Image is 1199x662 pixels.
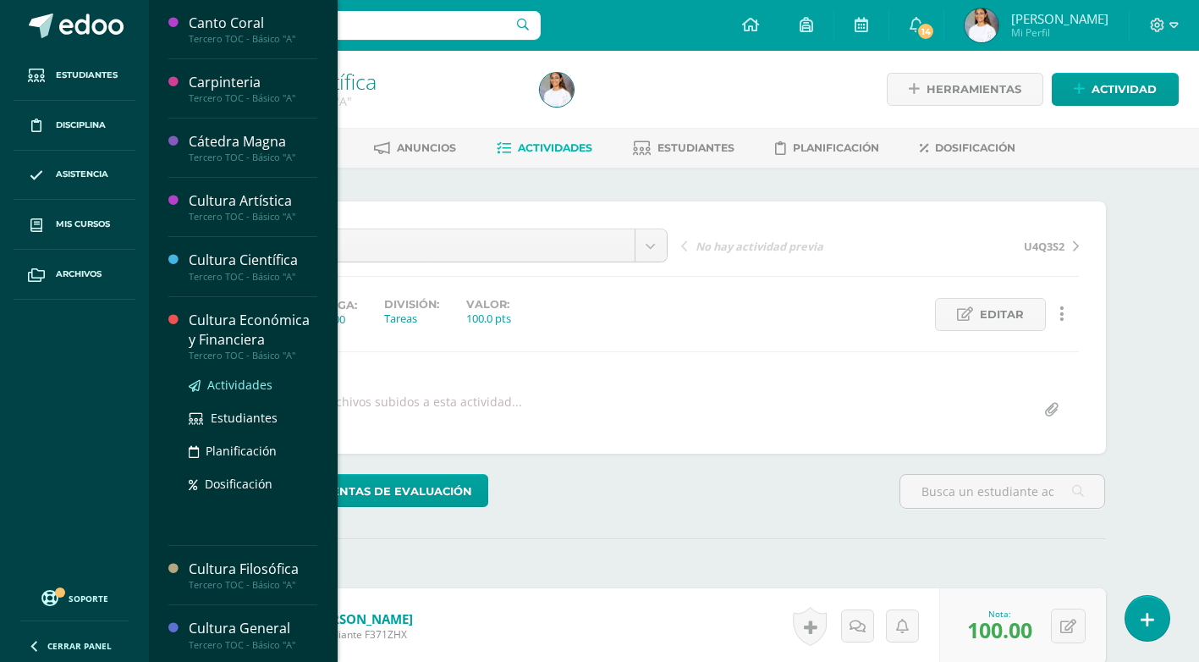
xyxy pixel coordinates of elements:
[540,73,574,107] img: 7c3d344f85be220e96b6539124bf1d90.png
[374,135,456,162] a: Anuncios
[880,237,1079,254] a: U4Q3S2
[271,229,667,262] a: U4Q4S1
[900,475,1104,508] input: Busca un estudiante aquí...
[189,33,317,45] div: Tercero TOC - Básico "A"
[189,408,317,428] a: Estudiantes
[206,443,277,459] span: Planificación
[397,141,456,154] span: Anuncios
[927,74,1021,105] span: Herramientas
[497,135,592,162] a: Actividades
[189,271,317,283] div: Tercero TOC - Básico "A"
[312,610,413,627] a: [PERSON_NAME]
[189,619,317,638] div: Cultura General
[14,200,135,250] a: Mis cursos
[14,101,135,151] a: Disciplina
[69,593,108,604] span: Soporte
[793,141,879,154] span: Planificación
[189,73,317,92] div: Carpinteria
[1052,73,1179,106] a: Actividad
[1092,74,1157,105] span: Actividad
[980,299,1024,330] span: Editar
[312,627,413,642] span: Estudiante F371ZHX
[466,311,511,326] div: 100.0 pts
[189,350,317,361] div: Tercero TOC - Básico "A"
[967,608,1032,620] div: Nota:
[466,298,511,311] label: Valor:
[189,14,317,45] a: Canto CoralTercero TOC - Básico "A"
[189,311,317,361] a: Cultura Económica y FinancieraTercero TOC - Básico "A"
[211,410,278,426] span: Estudiantes
[56,268,102,281] span: Archivos
[14,250,135,300] a: Archivos
[775,135,879,162] a: Planificación
[189,14,317,33] div: Canto Coral
[384,311,439,326] div: Tareas
[189,251,317,282] a: Cultura CientíficaTercero TOC - Básico "A"
[14,151,135,201] a: Asistencia
[384,298,439,311] label: División:
[189,560,317,591] a: Cultura FilosóficaTercero TOC - Básico "A"
[887,73,1043,106] a: Herramientas
[189,152,317,163] div: Tercero TOC - Básico "A"
[967,615,1032,644] span: 100.00
[213,93,520,109] div: Tercero TOC - Básico 'A'
[56,119,106,132] span: Disciplina
[56,168,108,181] span: Asistencia
[189,474,317,494] a: Dosificación
[189,191,317,211] div: Cultura Artística
[47,640,112,652] span: Cerrar panel
[518,141,592,154] span: Actividades
[213,69,520,93] h1: Cultura Científica
[633,135,734,162] a: Estudiantes
[189,375,317,394] a: Actividades
[20,586,129,609] a: Soporte
[189,619,317,650] a: Cultura GeneralTercero TOC - Básico "A"
[189,251,317,270] div: Cultura Científica
[160,11,541,40] input: Busca un usuario...
[205,476,272,492] span: Dosificación
[243,474,488,507] a: Herramientas de evaluación
[696,239,823,254] span: No hay actividad previa
[189,441,317,461] a: Planificación
[14,51,135,101] a: Estudiantes
[920,135,1015,162] a: Dosificación
[916,22,935,41] span: 14
[935,141,1015,154] span: Dosificación
[189,211,317,223] div: Tercero TOC - Básico "A"
[189,132,317,163] a: Cátedra MagnaTercero TOC - Básico "A"
[189,191,317,223] a: Cultura ArtísticaTercero TOC - Básico "A"
[56,218,110,231] span: Mis cursos
[189,73,317,104] a: CarpinteriaTercero TOC - Básico "A"
[189,92,317,104] div: Tercero TOC - Básico "A"
[207,377,272,393] span: Actividades
[276,476,472,507] span: Herramientas de evaluación
[189,311,317,350] div: Cultura Económica y Financiera
[281,394,522,427] div: No hay archivos subidos a esta actividad...
[1011,10,1108,27] span: [PERSON_NAME]
[283,229,622,262] span: U4Q4S1
[189,560,317,579] div: Cultura Filosófica
[56,69,118,82] span: Estudiantes
[189,132,317,152] div: Cátedra Magna
[1011,25,1108,40] span: Mi Perfil
[657,141,734,154] span: Estudiantes
[189,579,317,591] div: Tercero TOC - Básico "A"
[1024,239,1064,254] span: U4Q3S2
[189,639,317,651] div: Tercero TOC - Básico "A"
[965,8,998,42] img: 7c3d344f85be220e96b6539124bf1d90.png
